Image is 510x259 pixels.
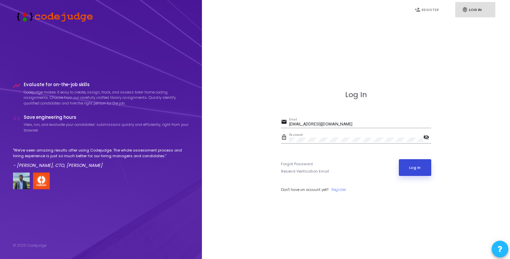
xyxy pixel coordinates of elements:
[423,134,431,142] mat-icon: visibility_off
[289,122,431,127] input: Email
[281,187,328,192] span: Don't have an account yet?
[408,2,448,18] a: person_addRegister
[33,173,50,189] img: company-logo
[281,161,313,167] a: Forgot Password
[13,162,102,169] em: - [PERSON_NAME], CTO, [PERSON_NAME]
[24,82,189,87] h4: Evaluate for on-the-job skills
[281,169,329,174] a: Resend Verification Email
[24,115,189,120] h4: Save engineering hours
[455,2,495,18] a: fingerprintLog In
[13,243,46,248] div: © 2025 Codejudge
[331,187,346,193] a: Register
[13,82,20,89] i: timeline
[399,159,431,176] button: Log In
[415,7,421,13] i: person_add
[462,7,468,13] i: fingerprint
[13,173,30,189] img: user image
[13,115,20,122] i: code
[24,122,189,133] p: View, run, and evaluate your candidates’ submissions quickly and efficiently, right from your bro...
[281,90,431,99] h3: Log In
[13,148,189,159] p: "We've seen amazing results after using Codejudge. The whole assessment process and hiring experi...
[281,134,289,142] mat-icon: lock_outline
[24,89,189,106] p: Codejudge makes it easy to create, assign, track, and assess take-home coding assignments. Choose...
[281,118,289,126] mat-icon: email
